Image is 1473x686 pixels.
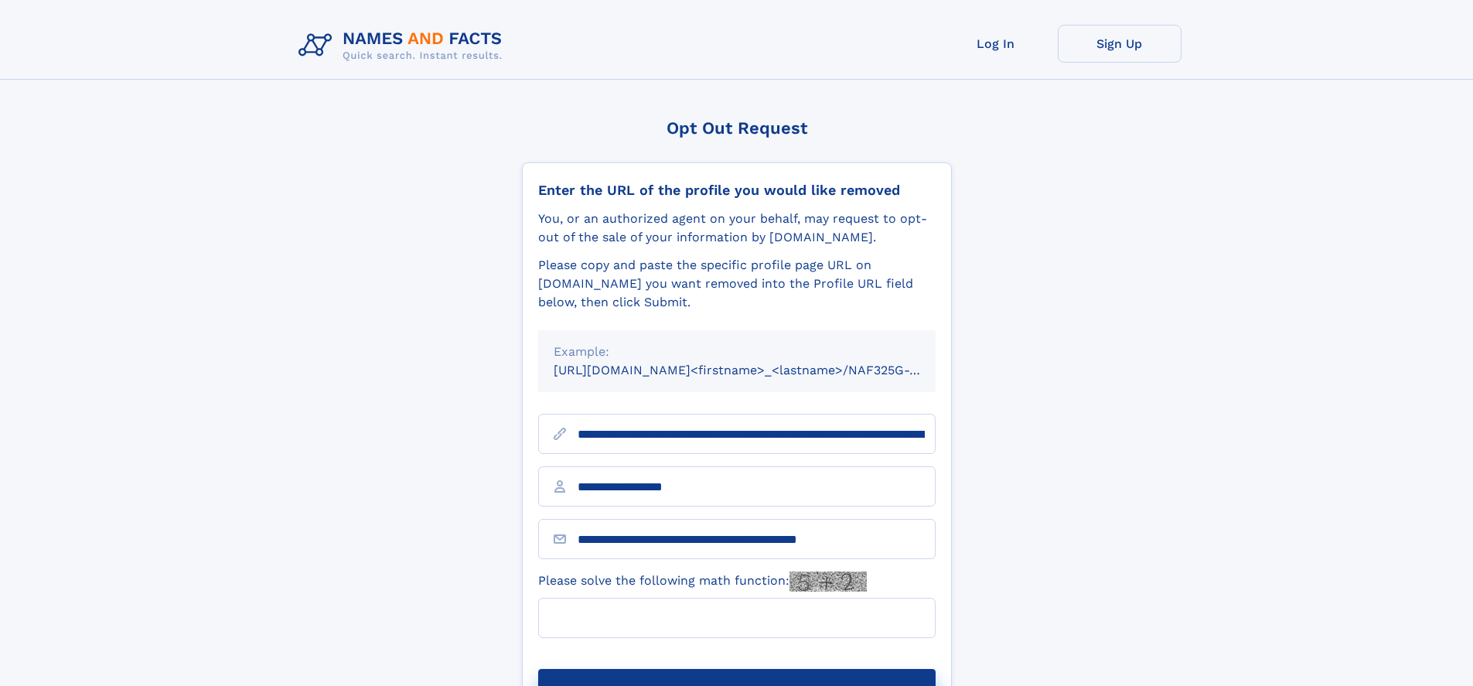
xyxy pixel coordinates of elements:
[538,572,867,592] label: Please solve the following math function:
[538,210,936,247] div: You, or an authorized agent on your behalf, may request to opt-out of the sale of your informatio...
[1058,25,1181,63] a: Sign Up
[538,256,936,312] div: Please copy and paste the specific profile page URL on [DOMAIN_NAME] you want removed into the Pr...
[538,182,936,199] div: Enter the URL of the profile you would like removed
[292,25,515,67] img: Logo Names and Facts
[554,363,965,377] small: [URL][DOMAIN_NAME]<firstname>_<lastname>/NAF325G-xxxxxxxx
[934,25,1058,63] a: Log In
[522,118,952,138] div: Opt Out Request
[554,343,920,361] div: Example:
